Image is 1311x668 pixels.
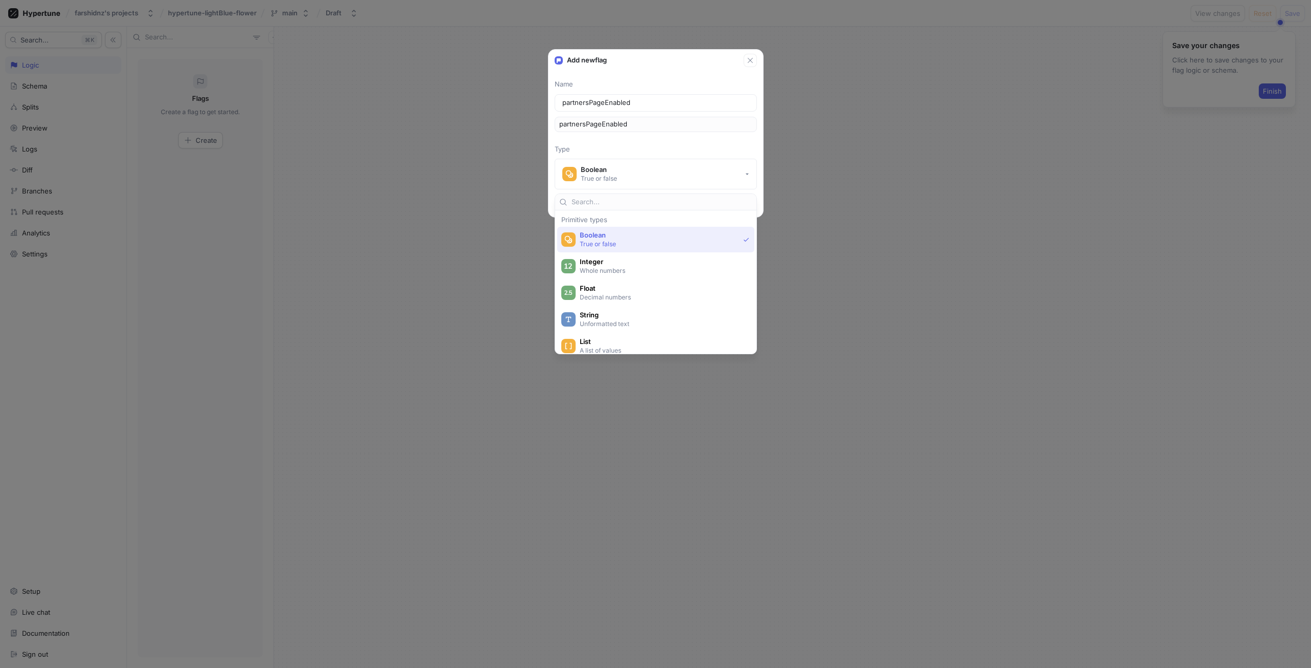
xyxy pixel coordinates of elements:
[580,240,739,248] p: True or false
[581,165,617,174] div: Boolean
[580,266,744,275] p: Whole numbers
[581,174,617,183] div: True or false
[562,98,749,108] input: Enter a name for this flag
[555,144,757,155] p: Type
[555,159,757,189] button: BooleanTrue or false
[557,217,754,223] div: Primitive types
[580,257,745,266] span: Integer
[580,319,744,328] p: Unformatted text
[580,293,744,301] p: Decimal numbers
[580,337,745,346] span: List
[580,284,745,293] span: Float
[567,55,607,66] p: Add new flag
[580,231,739,240] span: Boolean
[572,197,752,207] input: Search...
[555,79,757,90] p: Name
[580,311,745,319] span: String
[580,346,744,355] p: A list of values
